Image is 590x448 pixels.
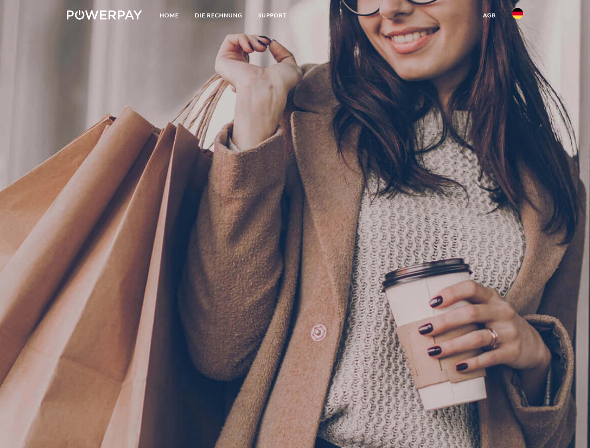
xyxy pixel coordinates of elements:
[475,7,504,24] a: agb
[512,8,523,19] img: de
[187,7,250,24] a: DIE RECHNUNG
[250,7,295,24] a: SUPPORT
[152,7,187,24] a: Home
[67,10,142,20] img: logo-powerpay-white.svg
